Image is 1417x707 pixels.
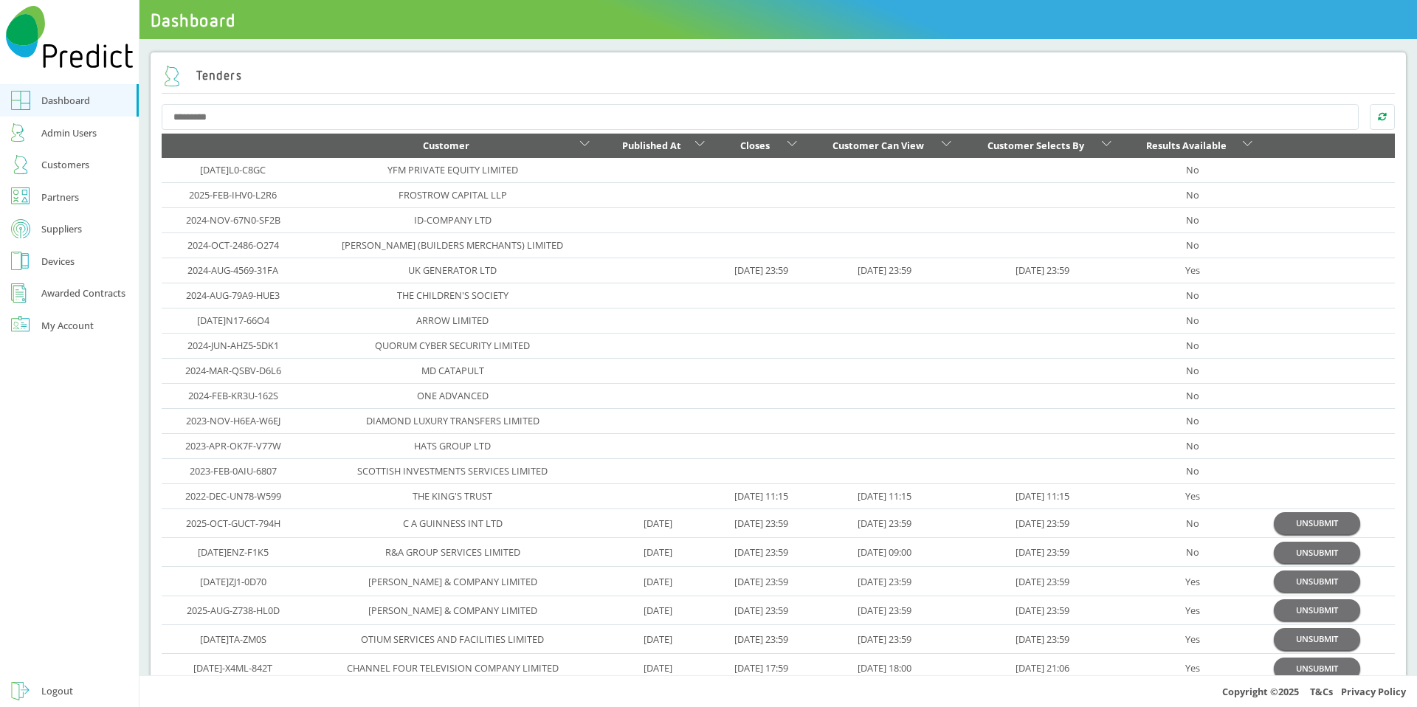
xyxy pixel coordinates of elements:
a: No [1186,439,1199,452]
a: Yes [1185,575,1200,588]
div: Customer [316,137,576,154]
a: [DATE] [644,545,672,559]
a: [DATE] [644,604,672,617]
a: QUORUM CYBER SECURITY LIMITED [375,339,530,352]
a: No [1186,289,1199,302]
a: No [1186,389,1199,402]
a: 2023-APR-OK7F-V77W [185,439,281,452]
a: No [1186,238,1199,252]
a: [PERSON_NAME] (BUILDERS MERCHANTS) LIMITED [342,238,563,252]
button: UNSUBMIT [1274,658,1360,679]
a: [DATE]ZJ1-0D70 [200,575,266,588]
a: 2024-AUG-4569-31FA [187,263,278,277]
a: [DATE] 23:59 [858,517,911,530]
a: [DATE] 11:15 [858,489,911,503]
a: ID-COMPANY LTD [414,213,492,227]
a: No [1186,188,1199,201]
div: Customers [41,156,89,173]
a: 2024-FEB-KR3U-162S [188,389,278,402]
a: [DATE] [644,517,672,530]
a: Yes [1185,263,1200,277]
button: UNSUBMIT [1274,599,1360,621]
a: [DATE] 11:15 [1016,489,1069,503]
a: MD CATAPULT [421,364,484,377]
a: No [1186,339,1199,352]
a: [PERSON_NAME] & COMPANY LIMITED [368,575,537,588]
a: 2024-MAR-QSBV-D6L6 [185,364,281,377]
a: No [1186,517,1199,530]
a: No [1186,414,1199,427]
a: [DATE] 23:59 [858,575,911,588]
a: FROSTROW CAPITAL LLP [399,188,507,201]
a: No [1186,364,1199,377]
a: [DATE] 11:15 [734,489,788,503]
a: Yes [1185,661,1200,675]
a: [DATE]-X4ML-842T [193,661,272,675]
a: 2025-FEB-IHV0-L2R6 [189,188,277,201]
a: DIAMOND LUXURY TRANSFERS LIMITED [366,414,539,427]
a: [DATE] 18:00 [858,661,911,675]
a: 2025-OCT-GUCT-794H [186,517,280,530]
a: [DATE] 23:59 [1016,545,1069,559]
a: Yes [1185,604,1200,617]
a: [DATE] 23:59 [734,604,788,617]
a: 2022-DEC-UN78-W599 [185,489,281,503]
a: [DATE]L0-C8GC [200,163,266,176]
a: [DATE] [644,632,672,646]
a: HATS GROUP LTD [414,439,491,452]
a: [DATE] [644,661,672,675]
div: Partners [41,188,79,206]
a: [DATE] 23:59 [734,517,788,530]
a: Privacy Policy [1341,685,1406,698]
a: THE KING'S TRUST [413,489,492,503]
a: Yes [1185,489,1200,503]
a: SCOTTISH INVESTMENTS SERVICES LIMITED [357,464,548,477]
div: Admin Users [41,124,97,142]
a: ONE ADVANCED [417,389,489,402]
div: Customer Selects By [973,137,1098,154]
div: Awarded Contracts [41,284,125,302]
a: T&Cs [1310,685,1333,698]
a: 2023-NOV-H6EA-W6EJ [186,414,280,427]
img: Predict Mobile [6,6,134,68]
a: Yes [1185,632,1200,646]
button: UNSUBMIT [1274,570,1360,592]
a: [DATE]TA-ZM0S [200,632,266,646]
a: YFM PRIVATE EQUITY LIMITED [387,163,518,176]
a: [PERSON_NAME] & COMPANY LIMITED [368,604,537,617]
a: [DATE] 17:59 [734,661,788,675]
div: Logout [41,682,73,700]
a: No [1186,163,1199,176]
a: No [1186,314,1199,327]
a: [DATE] 23:59 [1016,263,1069,277]
a: [DATE] 23:59 [1016,575,1069,588]
a: No [1186,464,1199,477]
a: [DATE] 23:59 [1016,604,1069,617]
button: UNSUBMIT [1274,628,1360,649]
a: [DATE] 23:59 [858,632,911,646]
a: C A GUINNESS INT LTD [403,517,503,530]
div: My Account [41,317,94,334]
a: OTIUM SERVICES AND FACILITIES LIMITED [361,632,544,646]
a: 2024-NOV-67N0-SF2B [186,213,280,227]
a: No [1186,213,1199,227]
button: UNSUBMIT [1274,512,1360,534]
a: [DATE] 23:59 [734,632,788,646]
a: [DATE] 23:59 [858,604,911,617]
a: ARROW LIMITED [416,314,489,327]
a: [DATE] 23:59 [1016,517,1069,530]
a: [DATE] 09:00 [858,545,911,559]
